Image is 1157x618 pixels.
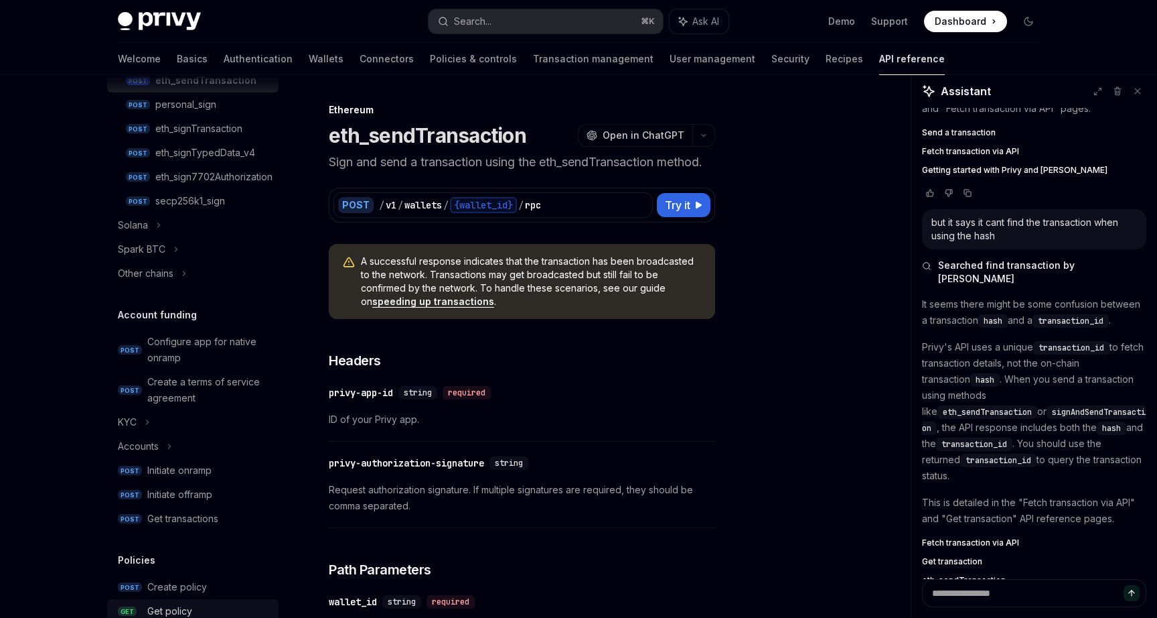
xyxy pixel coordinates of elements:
[118,552,155,568] h5: Policies
[879,43,945,75] a: API reference
[922,146,1146,157] a: Fetch transaction via API
[1124,585,1140,601] button: Send message
[922,575,1146,586] a: eth_sendTransaction
[107,507,279,531] a: POSTGet transactions
[871,15,908,28] a: Support
[1102,423,1121,434] span: hash
[329,482,715,514] span: Request authorization signature. If multiple signatures are required, they should be comma separa...
[118,307,197,323] h5: Account funding
[147,462,212,479] div: Initiate onramp
[943,407,1032,418] span: eth_sendTransaction
[931,216,1137,243] div: but it says it cant find the transaction when using the hash
[922,165,1146,176] a: Getting started with Privy and [PERSON_NAME]
[107,370,279,410] a: POSTCreate a terms of service agreement
[922,538,1146,548] a: Fetch transaction via API
[107,575,279,599] a: POSTCreate policy
[922,495,1146,527] p: This is detailed in the "Fetch transaction via API" and "Get transaction" API reference pages.
[665,197,690,213] span: Try it
[1018,11,1039,32] button: Toggle dark mode
[126,100,150,110] span: POST
[118,438,159,454] div: Accounts
[107,483,279,507] a: POSTInitiate offramp
[147,334,271,366] div: Configure app for native onramp
[126,124,150,134] span: POST
[922,575,1006,586] span: eth_sendTransaction
[398,198,403,212] div: /
[118,12,201,31] img: dark logo
[450,197,517,213] div: {wallet_id}
[309,43,343,75] a: Wallets
[525,198,541,212] div: rpc
[518,198,524,212] div: /
[118,490,142,500] span: POST
[966,455,1031,466] span: transaction_id
[429,9,663,34] button: Search...⌘K
[126,172,150,182] span: POST
[118,607,137,617] span: GET
[360,43,414,75] a: Connectors
[533,43,653,75] a: Transaction management
[107,165,279,189] a: POSTeth_sign7702Authorization
[692,15,719,28] span: Ask AI
[118,241,165,257] div: Spark BTC
[1038,316,1103,326] span: transaction_id
[670,43,755,75] a: User management
[603,129,684,142] span: Open in ChatGPT
[443,198,449,212] div: /
[578,124,692,147] button: Open in ChatGPT
[404,387,432,398] span: string
[427,595,475,609] div: required
[924,11,1007,32] a: Dashboard
[329,412,715,428] span: ID of your Privy app.
[329,123,526,147] h1: eth_sendTransaction
[329,595,377,609] div: wallet_id
[372,296,494,308] a: speeding up transactions
[118,217,148,233] div: Solana
[177,43,208,75] a: Basics
[147,579,207,595] div: Create policy
[107,117,279,141] a: POSTeth_signTransaction
[329,351,381,370] span: Headers
[155,97,216,113] div: personal_sign
[118,345,142,355] span: POST
[935,15,986,28] span: Dashboard
[224,43,293,75] a: Authentication
[641,16,655,27] span: ⌘ K
[155,169,273,185] div: eth_sign7702Authorization
[361,255,702,308] span: A successful response indicates that the transaction has been broadcasted to the network. Transac...
[828,15,855,28] a: Demo
[771,43,809,75] a: Security
[342,256,356,269] svg: Warning
[329,560,431,579] span: Path Parameters
[329,456,484,470] div: privy-authorization-signature
[118,414,137,430] div: KYC
[976,375,994,385] span: hash
[454,13,491,29] div: Search...
[922,538,1019,548] span: Fetch transaction via API
[941,439,1007,450] span: transaction_id
[329,386,393,399] div: privy-app-id
[155,145,255,161] div: eth_signTypedData_v4
[984,316,1002,326] span: hash
[147,374,271,406] div: Create a terms of service agreement
[495,458,523,469] span: string
[922,127,996,138] span: Send a transaction
[126,148,150,158] span: POST
[155,121,242,137] div: eth_signTransaction
[657,193,710,217] button: Try it
[941,83,991,99] span: Assistant
[118,43,161,75] a: Welcome
[386,198,396,212] div: v1
[147,487,212,503] div: Initiate offramp
[938,259,1146,286] span: Searched find transaction by [PERSON_NAME]
[126,196,150,206] span: POST
[922,407,1146,434] span: signAndSendTransaction
[107,189,279,213] a: POSTsecp256k1_sign
[922,556,1146,567] a: Get transaction
[922,127,1146,138] a: Send a transaction
[107,141,279,165] a: POSTeth_signTypedData_v4
[118,385,142,395] span: POST
[922,556,982,567] span: Get transaction
[338,197,374,213] div: POST
[922,339,1146,484] p: Privy's API uses a unique to fetch transaction details, not the on-chain transaction . When you s...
